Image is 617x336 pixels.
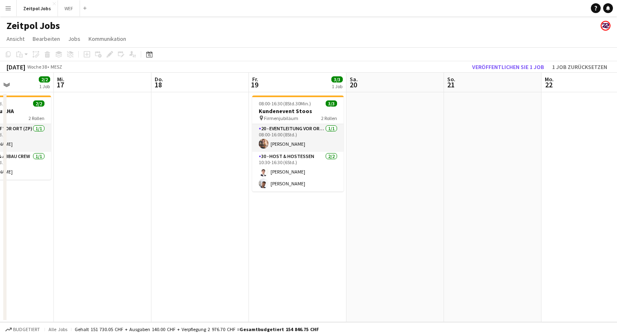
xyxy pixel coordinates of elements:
span: 3/3 [326,100,337,107]
span: 21 [446,80,455,89]
div: 1 Job [39,83,50,89]
span: 18 [153,80,163,89]
span: Woche 38 [27,64,47,70]
a: Jobs [65,33,84,44]
h3: Kundenevent Stoos [252,107,344,115]
span: Ansicht [7,35,24,42]
button: Veröffentlichen Sie 1 Job [469,62,547,72]
span: Bearbeiten [33,35,60,42]
span: So. [447,76,455,83]
a: Bearbeiten [29,33,63,44]
button: Zeitpol Jobs [17,0,58,16]
span: 17 [56,80,64,89]
span: 2/2 [39,76,50,82]
span: Jobs [68,35,80,42]
button: Budgetiert [4,325,41,334]
app-user-avatar: Team Zeitpol [601,21,610,31]
span: Sa. [350,76,358,83]
span: 08:00-16:30 (8Std.30Min.) [259,100,311,107]
span: Mo. [545,76,554,83]
app-card-role: 30 - Host & Hostessen2/210:30-16:30 (6Std.)[PERSON_NAME][PERSON_NAME] [252,152,344,191]
span: Budgetiert [13,327,40,332]
span: Fr. [252,76,258,83]
a: Kommunikation [85,33,129,44]
span: Gesamtbudgetiert 154 846.75 CHF [240,326,319,332]
button: WEF [58,0,80,16]
app-card-role: 20 - Eventleitung vor Ort (ZP)1/108:00-16:00 (8Std.)[PERSON_NAME] [252,124,344,152]
div: Gehalt 151 730.05 CHF + Ausgaben 140.00 CHF + Verpflegung 2 976.70 CHF = [75,326,319,332]
span: 2 Rollen [321,115,337,121]
span: 20 [348,80,358,89]
span: Mi. [57,76,64,83]
h1: Zeitpol Jobs [7,20,60,32]
div: [DATE] [7,63,25,71]
span: 19 [251,80,258,89]
span: Alle Jobs [48,326,68,332]
span: 3/3 [331,76,343,82]
span: 2 Rollen [29,115,44,121]
span: 22 [544,80,554,89]
span: Kommunikation [89,35,126,42]
span: 2/2 [33,100,44,107]
button: 1 Job zurücksetzen [549,62,610,72]
span: Do. [155,76,163,83]
a: Ansicht [3,33,28,44]
app-job-card: 08:00-16:30 (8Std.30Min.)3/3Kundenevent Stoos Firmenjubiläum2 Rollen20 - Eventleitung vor Ort (ZP... [252,96,344,191]
div: 1 Job [332,83,342,89]
div: MESZ [51,64,62,70]
span: Firmenjubiläum [264,115,298,121]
